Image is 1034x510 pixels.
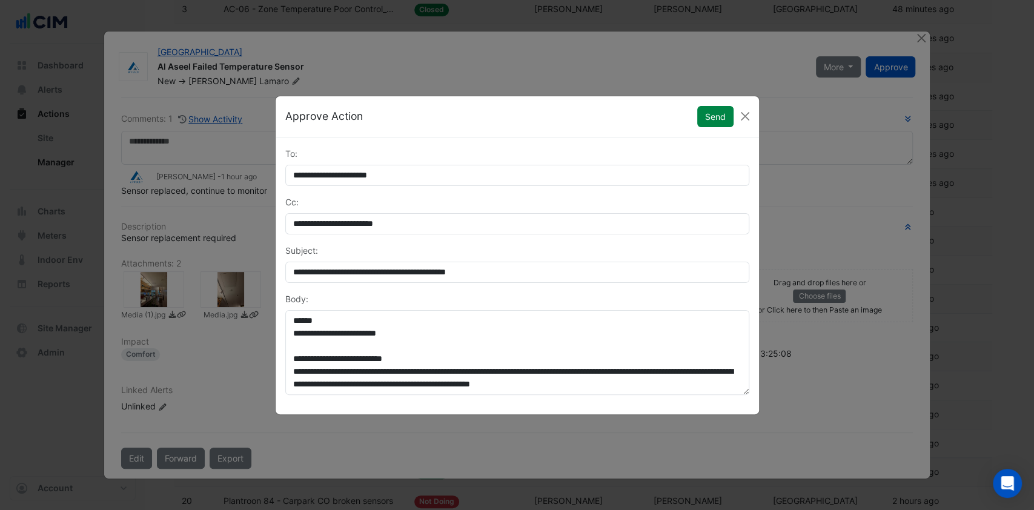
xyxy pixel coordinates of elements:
[697,106,734,127] button: Send
[285,293,308,305] label: Body:
[285,147,297,160] label: To:
[285,196,299,208] label: Cc:
[736,107,754,125] button: Close
[285,108,363,124] h5: Approve Action
[993,469,1022,498] div: Open Intercom Messenger
[285,244,318,257] label: Subject:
